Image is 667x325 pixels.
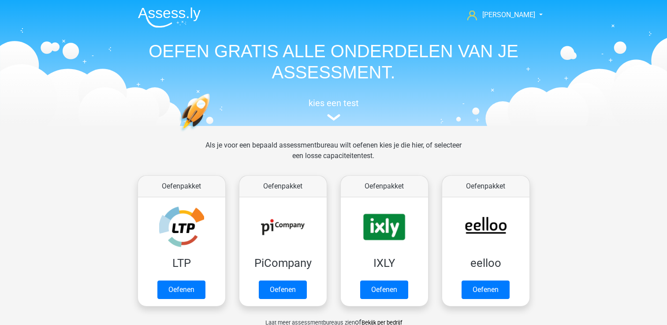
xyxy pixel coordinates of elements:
a: Oefenen [462,281,510,299]
img: oefenen [179,93,244,173]
div: Als je voor een bepaald assessmentbureau wilt oefenen kies je die hier, of selecteer een losse ca... [198,140,469,172]
span: [PERSON_NAME] [482,11,535,19]
a: Oefenen [360,281,408,299]
a: [PERSON_NAME] [464,10,536,20]
h5: kies een test [131,98,537,108]
img: assessment [327,114,340,121]
a: Oefenen [259,281,307,299]
img: Assessly [138,7,201,28]
a: Oefenen [157,281,205,299]
h1: OEFEN GRATIS ALLE ONDERDELEN VAN JE ASSESSMENT. [131,41,537,83]
a: kies een test [131,98,537,121]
